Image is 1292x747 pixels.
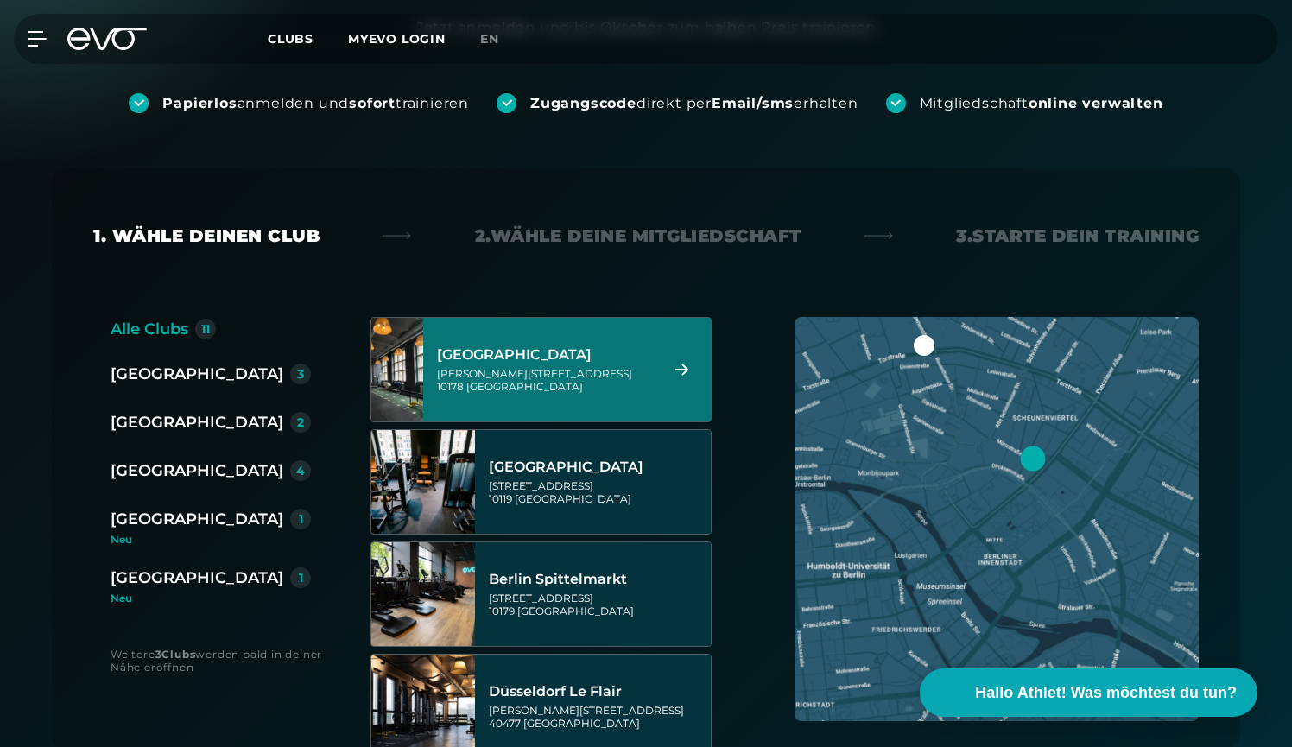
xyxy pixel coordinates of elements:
div: [GEOGRAPHIC_DATA] [437,346,654,364]
div: Neu [111,535,325,545]
span: Hallo Athlet! Was möchtest du tun? [975,681,1237,705]
span: Clubs [268,31,313,47]
strong: Clubs [161,648,195,661]
a: en [480,29,520,49]
strong: Email/sms [712,95,794,111]
div: 4 [296,465,305,477]
img: Berlin Alexanderplatz [345,318,449,421]
img: Berlin Rosenthaler Platz [371,430,475,534]
div: [GEOGRAPHIC_DATA] [111,507,283,531]
div: Berlin Spittelmarkt [489,571,706,588]
img: Berlin Spittelmarkt [371,542,475,646]
div: 2. Wähle deine Mitgliedschaft [475,224,801,248]
strong: Zugangscode [530,95,636,111]
div: [STREET_ADDRESS] 10119 [GEOGRAPHIC_DATA] [489,479,706,505]
a: MYEVO LOGIN [348,31,446,47]
div: 2 [297,416,304,428]
button: Hallo Athlet! Was möchtest du tun? [920,668,1257,717]
img: map [795,317,1199,721]
div: [GEOGRAPHIC_DATA] [111,410,283,434]
div: [GEOGRAPHIC_DATA] [489,459,706,476]
div: 3. Starte dein Training [956,224,1199,248]
div: Alle Clubs [111,317,188,341]
div: 1 [299,513,303,525]
a: Clubs [268,30,348,47]
div: Neu [111,593,311,604]
div: anmelden und trainieren [162,94,469,113]
strong: online verwalten [1029,95,1163,111]
div: [GEOGRAPHIC_DATA] [111,362,283,386]
div: [PERSON_NAME][STREET_ADDRESS] 10178 [GEOGRAPHIC_DATA] [437,367,654,393]
div: [STREET_ADDRESS] 10179 [GEOGRAPHIC_DATA] [489,592,706,617]
span: en [480,31,499,47]
div: 3 [297,368,304,380]
div: Mitgliedschaft [920,94,1163,113]
div: direkt per erhalten [530,94,858,113]
div: [GEOGRAPHIC_DATA] [111,459,283,483]
strong: sofort [349,95,396,111]
strong: 3 [155,648,162,661]
div: Düsseldorf Le Flair [489,683,706,700]
div: Weitere werden bald in deiner Nähe eröffnen [111,648,336,674]
div: [PERSON_NAME][STREET_ADDRESS] 40477 [GEOGRAPHIC_DATA] [489,704,706,730]
strong: Papierlos [162,95,237,111]
div: 11 [201,323,210,335]
div: [GEOGRAPHIC_DATA] [111,566,283,590]
div: 1. Wähle deinen Club [93,224,320,248]
div: 1 [299,572,303,584]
